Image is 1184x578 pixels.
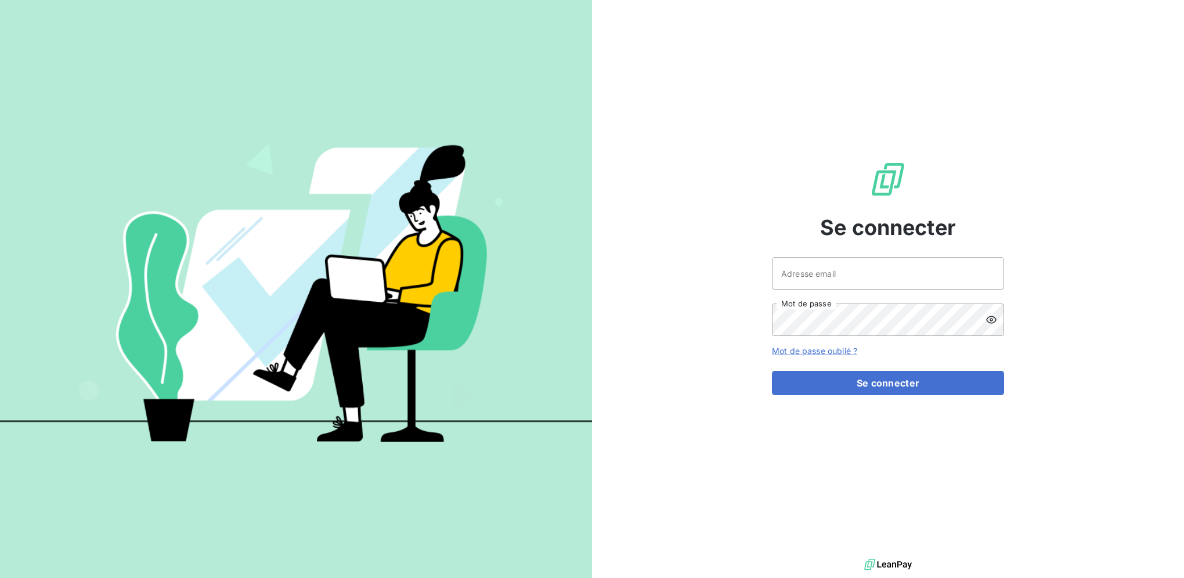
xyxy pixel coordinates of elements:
span: Se connecter [820,212,956,243]
input: placeholder [772,257,1004,290]
a: Mot de passe oublié ? [772,346,857,356]
img: logo [864,556,912,573]
img: Logo LeanPay [869,161,907,198]
button: Se connecter [772,371,1004,395]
